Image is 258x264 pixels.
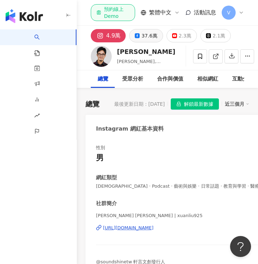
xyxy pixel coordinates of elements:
[184,99,213,110] span: 解鎖最新數據
[227,9,230,16] span: V
[96,145,105,151] div: 性別
[98,75,108,83] div: 總覽
[197,75,218,83] div: 相似網紅
[86,99,99,109] div: 總覽
[129,29,163,42] button: 37.6萬
[200,29,231,42] button: 2.1萬
[149,9,171,16] span: 繁體中文
[171,98,219,110] button: 解鎖最新數據
[96,200,117,207] div: 社群簡介
[106,31,120,41] div: 4.9萬
[34,29,48,57] a: search
[230,236,251,257] iframe: Help Scout Beacon - Open
[91,4,135,21] a: 預約線上 Demo
[96,125,164,133] div: Instagram 網紅基本資料
[179,31,191,41] div: 2.3萬
[225,99,249,109] div: 近三個月
[91,29,126,42] button: 4.9萬
[96,174,117,181] div: 網紅類型
[91,46,112,67] img: KOL Avatar
[232,75,253,83] div: 互動分析
[213,31,225,41] div: 2.1萬
[141,31,157,41] div: 37.6萬
[96,153,104,164] div: 男
[194,9,216,16] span: 活動訊息
[6,9,43,23] img: logo
[96,6,130,20] div: 預約線上 Demo
[34,109,40,124] span: rise
[117,47,175,56] div: [PERSON_NAME]
[117,59,161,71] span: [PERSON_NAME], xuanliu925
[157,75,183,83] div: 合作與價值
[167,29,197,42] button: 2.3萬
[122,75,143,83] div: 受眾分析
[176,102,181,106] span: lock
[103,225,154,231] div: [URL][DOMAIN_NAME]
[114,101,165,107] div: 最後更新日期：[DATE]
